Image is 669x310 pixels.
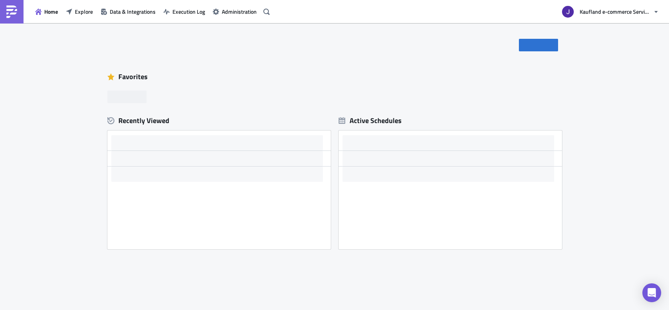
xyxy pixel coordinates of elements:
[561,5,575,18] img: Avatar
[222,7,257,16] span: Administration
[75,7,93,16] span: Explore
[110,7,156,16] span: Data & Integrations
[62,5,97,18] button: Explore
[580,7,650,16] span: Kaufland e-commerce Services GmbH & Co. KG
[5,5,18,18] img: PushMetrics
[642,283,661,302] div: Open Intercom Messenger
[31,5,62,18] button: Home
[557,3,663,20] button: Kaufland e-commerce Services GmbH & Co. KG
[209,5,261,18] button: Administration
[339,116,402,125] div: Active Schedules
[172,7,205,16] span: Execution Log
[107,115,331,127] div: Recently Viewed
[97,5,160,18] button: Data & Integrations
[160,5,209,18] button: Execution Log
[107,71,562,83] div: Favorites
[44,7,58,16] span: Home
